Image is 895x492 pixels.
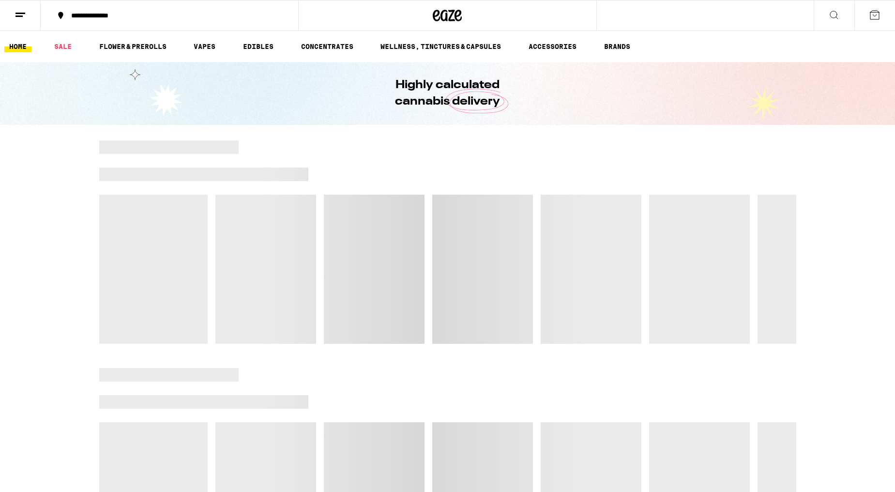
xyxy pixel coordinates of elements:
[376,41,506,52] a: WELLNESS, TINCTURES & CAPSULES
[296,41,358,52] a: CONCENTRATES
[189,41,220,52] a: VAPES
[368,77,528,110] h1: Highly calculated cannabis delivery
[599,41,635,52] button: BRANDS
[524,41,581,52] a: ACCESSORIES
[4,41,31,52] a: HOME
[238,41,278,52] a: EDIBLES
[49,41,76,52] a: SALE
[94,41,171,52] a: FLOWER & PREROLLS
